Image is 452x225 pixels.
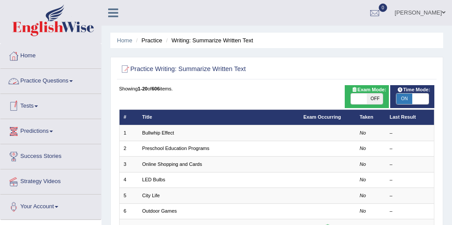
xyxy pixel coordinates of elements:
[142,193,160,198] a: City Life
[164,36,253,45] li: Writing: Summarize Written Text
[355,109,385,125] th: Taken
[119,125,138,141] td: 1
[360,161,366,167] em: No
[345,85,389,108] div: Show exams occurring in exams
[119,85,435,92] div: Showing of items.
[379,4,388,12] span: 0
[0,94,101,116] a: Tests
[385,109,434,125] th: Last Result
[119,109,138,125] th: #
[142,130,174,135] a: Bullwhip Effect
[119,157,138,172] td: 3
[303,114,341,120] a: Exam Occurring
[119,203,138,219] td: 6
[138,109,299,125] th: Title
[119,141,138,156] td: 2
[394,86,433,94] span: Time Mode:
[367,94,383,104] span: OFF
[390,161,430,168] div: –
[117,37,132,44] a: Home
[0,169,101,191] a: Strategy Videos
[142,161,202,167] a: Online Shopping and Cards
[360,208,366,214] em: No
[119,172,138,187] td: 4
[142,146,209,151] a: Preschool Education Programs
[0,144,101,166] a: Success Stories
[390,176,430,184] div: –
[119,188,138,203] td: 5
[0,195,101,217] a: Your Account
[360,177,366,182] em: No
[138,86,147,91] b: 1-20
[142,208,177,214] a: Outdoor Games
[142,177,165,182] a: LED Bulbs
[360,130,366,135] em: No
[134,36,162,45] li: Practice
[390,192,430,199] div: –
[360,193,366,198] em: No
[390,208,430,215] div: –
[119,64,315,75] h2: Practice Writing: Summarize Written Text
[390,145,430,152] div: –
[396,94,412,104] span: ON
[0,119,101,141] a: Predictions
[0,69,101,91] a: Practice Questions
[0,44,101,66] a: Home
[390,130,430,137] div: –
[348,86,389,94] span: Exam Mode:
[151,86,159,91] b: 606
[360,146,366,151] em: No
